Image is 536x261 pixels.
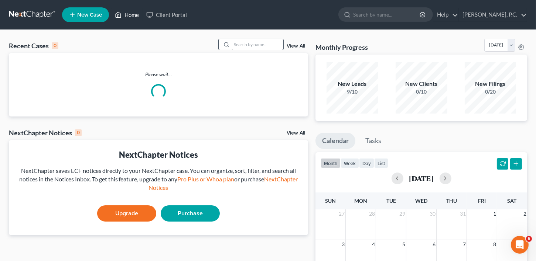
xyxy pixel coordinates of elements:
[353,8,421,21] input: Search by name...
[359,158,374,168] button: day
[415,198,427,204] span: Wed
[508,198,517,204] span: Sat
[15,167,302,192] div: NextChapter saves ECF notices directly to your NextChapter case. You can organize, sort, filter, ...
[396,80,447,88] div: New Clients
[374,158,388,168] button: list
[9,71,308,78] p: Please wait...
[396,88,447,95] div: 0/10
[446,198,457,204] span: Thu
[492,240,497,249] span: 8
[341,158,359,168] button: week
[325,198,336,204] span: Sun
[492,209,497,218] span: 1
[523,209,527,218] span: 2
[462,240,467,249] span: 7
[432,240,436,249] span: 6
[511,236,529,254] iframe: Intercom live chat
[178,175,235,182] a: Pro Plus or Whoa plan
[368,209,376,218] span: 28
[402,240,406,249] span: 5
[459,8,527,21] a: [PERSON_NAME], P.C.
[9,128,82,137] div: NextChapter Notices
[111,8,143,21] a: Home
[9,41,58,50] div: Recent Cases
[97,205,156,222] a: Upgrade
[338,209,345,218] span: 27
[52,42,58,49] div: 0
[287,130,305,136] a: View All
[327,88,378,95] div: 9/10
[161,205,220,222] a: Purchase
[359,133,388,149] a: Tasks
[478,198,486,204] span: Fri
[143,8,191,21] a: Client Portal
[386,198,396,204] span: Tue
[77,12,102,18] span: New Case
[459,209,467,218] span: 31
[232,39,283,50] input: Search by name...
[354,198,367,204] span: Mon
[465,88,516,95] div: 0/20
[149,175,298,191] a: NextChapter Notices
[287,43,305,49] a: View All
[465,80,516,88] div: New Filings
[399,209,406,218] span: 29
[429,209,436,218] span: 30
[409,174,434,182] h2: [DATE]
[315,43,368,52] h3: Monthly Progress
[75,129,82,136] div: 0
[526,236,532,242] span: 6
[371,240,376,249] span: 4
[15,149,302,160] div: NextChapter Notices
[321,158,341,168] button: month
[315,133,355,149] a: Calendar
[327,80,378,88] div: New Leads
[433,8,458,21] a: Help
[341,240,345,249] span: 3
